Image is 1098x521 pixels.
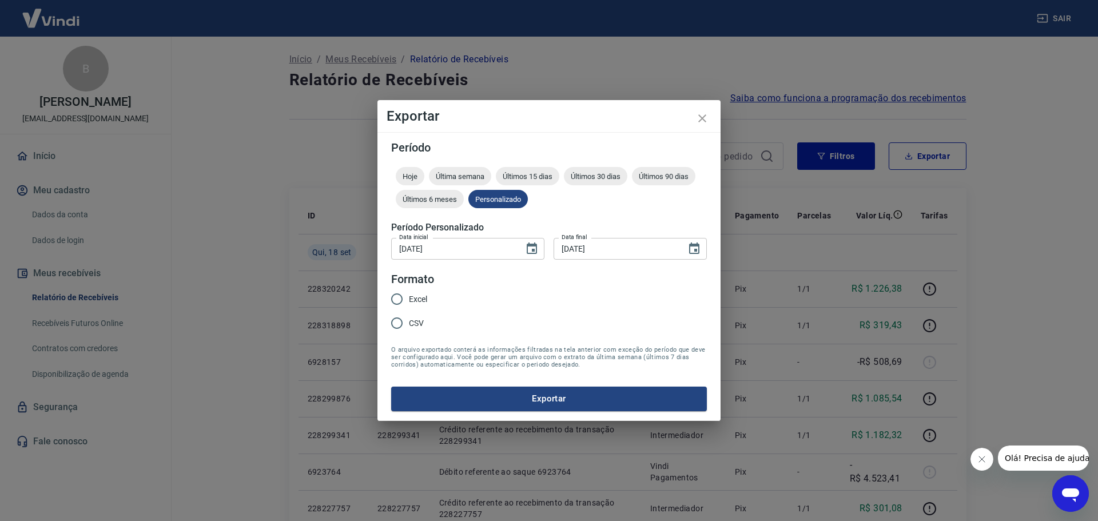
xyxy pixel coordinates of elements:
span: Excel [409,293,427,305]
iframe: Botão para abrir a janela de mensagens [1052,475,1089,512]
input: DD/MM/YYYY [554,238,678,259]
legend: Formato [391,271,434,288]
h4: Exportar [387,109,711,123]
label: Data final [562,233,587,241]
h5: Período [391,142,707,153]
button: Choose date, selected date is 18 de set de 2025 [683,237,706,260]
span: Hoje [396,172,424,181]
span: Últimos 30 dias [564,172,627,181]
div: Última semana [429,167,491,185]
span: Última semana [429,172,491,181]
div: Últimos 6 meses [396,190,464,208]
div: Últimos 90 dias [632,167,695,185]
iframe: Mensagem da empresa [998,446,1089,471]
div: Hoje [396,167,424,185]
span: Últimos 6 meses [396,195,464,204]
span: O arquivo exportado conterá as informações filtradas na tela anterior com exceção do período que ... [391,346,707,368]
iframe: Fechar mensagem [970,448,993,471]
span: Personalizado [468,195,528,204]
div: Últimos 15 dias [496,167,559,185]
button: Exportar [391,387,707,411]
span: Últimos 90 dias [632,172,695,181]
input: DD/MM/YYYY [391,238,516,259]
h5: Período Personalizado [391,222,707,233]
button: close [689,105,716,132]
label: Data inicial [399,233,428,241]
button: Choose date, selected date is 17 de set de 2025 [520,237,543,260]
span: CSV [409,317,424,329]
span: Olá! Precisa de ajuda? [7,8,96,17]
span: Últimos 15 dias [496,172,559,181]
div: Últimos 30 dias [564,167,627,185]
div: Personalizado [468,190,528,208]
